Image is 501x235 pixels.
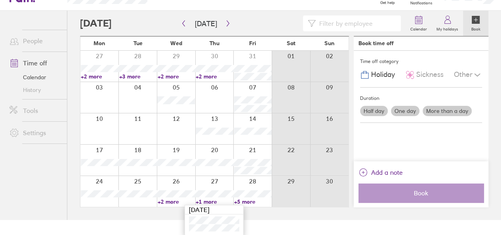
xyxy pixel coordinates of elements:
[287,40,295,46] span: Sat
[391,106,419,116] label: One day
[189,17,223,30] button: [DATE]
[3,84,67,96] a: History
[360,106,388,116] label: Half day
[371,71,395,79] span: Holiday
[185,205,243,214] div: [DATE]
[324,40,335,46] span: Sun
[119,73,157,80] a: +3 more
[3,55,67,71] a: Time off
[406,25,432,32] label: Calendar
[133,40,143,46] span: Tue
[157,73,195,80] a: +2 more
[416,71,444,79] span: Sickness
[432,11,463,36] a: My holidays
[196,73,233,80] a: +2 more
[358,40,394,46] div: Book time off
[371,166,403,179] span: Add a note
[81,73,118,80] a: +2 more
[408,1,434,6] span: Notifications
[454,67,482,82] div: Other
[210,40,219,46] span: Thu
[358,183,484,203] button: Book
[364,189,478,197] span: Book
[157,198,195,205] a: +2 more
[3,125,67,141] a: Settings
[375,0,400,5] span: Get help
[3,103,67,118] a: Tools
[316,16,396,31] input: Filter by employee
[360,55,482,67] div: Time off category
[3,71,67,84] a: Calendar
[249,40,256,46] span: Fri
[432,25,463,32] label: My holidays
[360,92,482,104] div: Duration
[196,198,233,205] a: +1 more
[406,11,432,36] a: Calendar
[3,33,67,49] a: People
[463,11,488,36] a: Book
[358,166,403,179] button: Add a note
[423,106,472,116] label: More than a day
[170,40,182,46] span: Wed
[93,40,105,46] span: Mon
[234,198,272,205] a: +5 more
[467,25,485,32] label: Book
